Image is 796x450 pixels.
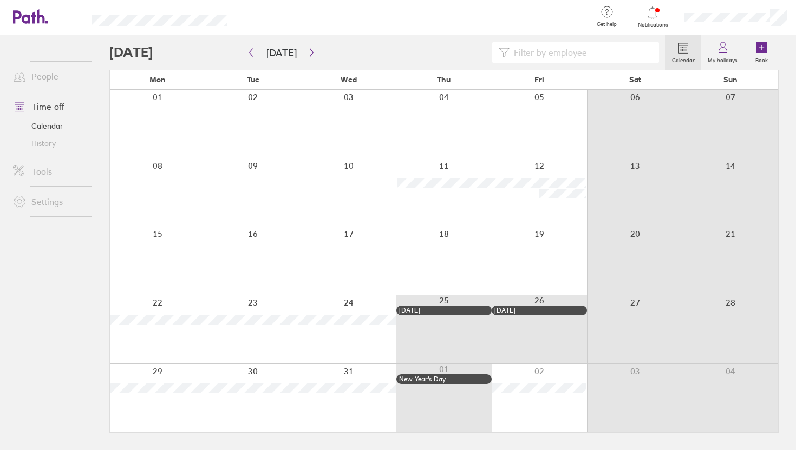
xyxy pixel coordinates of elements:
[510,42,653,63] input: Filter by employee
[437,75,451,84] span: Thu
[723,75,738,84] span: Sun
[749,54,774,64] label: Book
[629,75,641,84] span: Sat
[701,54,744,64] label: My holidays
[494,307,584,314] div: [DATE]
[4,191,92,213] a: Settings
[4,161,92,182] a: Tools
[4,135,92,152] a: History
[247,75,259,84] span: Tue
[589,21,624,28] span: Get help
[701,35,744,70] a: My holidays
[635,5,670,28] a: Notifications
[258,44,305,62] button: [DATE]
[149,75,166,84] span: Mon
[4,65,92,87] a: People
[4,117,92,135] a: Calendar
[534,75,544,84] span: Fri
[665,35,701,70] a: Calendar
[399,307,489,314] div: [DATE]
[635,22,670,28] span: Notifications
[4,96,92,117] a: Time off
[744,35,779,70] a: Book
[665,54,701,64] label: Calendar
[399,375,489,383] div: New Year’s Day
[341,75,357,84] span: Wed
